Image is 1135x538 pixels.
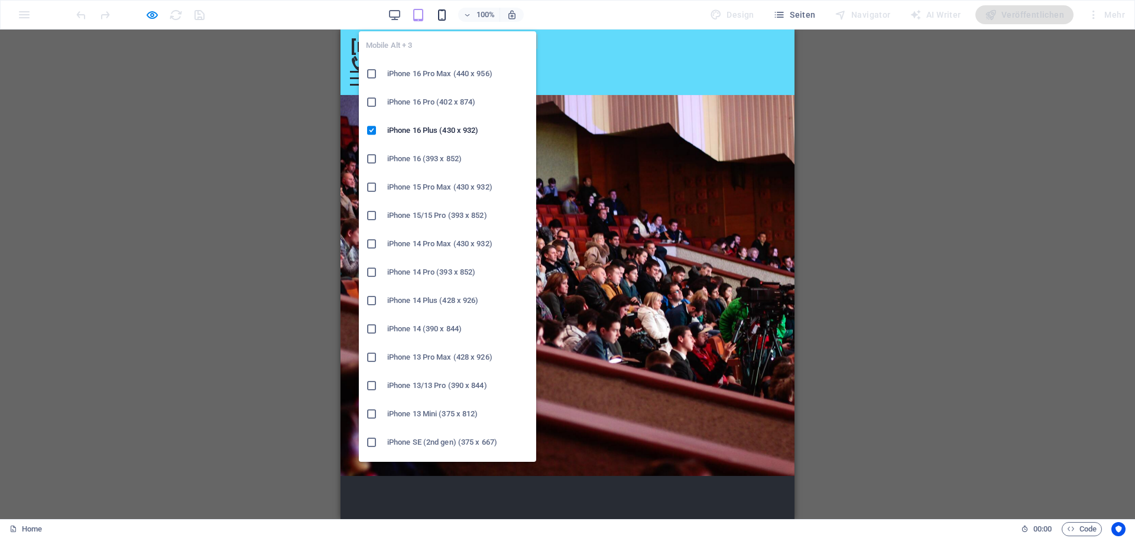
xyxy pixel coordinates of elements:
[387,350,529,364] h6: iPhone 13 Pro Max (428 x 926)
[387,123,529,138] h6: iPhone 16 Plus (430 x 932)
[387,237,529,251] h6: iPhone 14 Pro Max (430 x 932)
[387,379,529,393] h6: iPhone 13/13 Pro (390 x 844)
[183,5,197,19] img: npw-badge-icon.svg
[1021,522,1052,536] h6: Session-Zeit
[387,322,529,336] h6: iPhone 14 (390 x 844)
[387,180,529,194] h6: iPhone 15 Pro Max (430 x 932)
[387,95,529,109] h6: iPhone 16 Pro (402 x 874)
[387,407,529,421] h6: iPhone 13 Mini (375 x 812)
[1111,522,1126,536] button: Usercentrics
[9,8,135,27] span: [DOMAIN_NAME]
[387,67,529,81] h6: iPhone 16 Pro Max (440 x 956)
[773,9,816,21] span: Seiten
[1067,522,1097,536] span: Code
[1033,522,1052,536] span: 00 00
[9,522,42,536] a: Klick, um Auswahl aufzuheben. Doppelklick öffnet Seitenverwaltung
[387,294,529,308] h6: iPhone 14 Plus (428 x 926)
[145,8,159,22] button: Klicke hier, um den Vorschau-Modus zu verlassen
[705,5,759,24] div: Design (Strg+Alt+Y)
[387,152,529,166] h6: iPhone 16 (393 x 852)
[507,9,517,20] i: Bei Größenänderung Zoomstufe automatisch an das gewählte Gerät anpassen.
[387,208,529,223] h6: iPhone 15/15 Pro (393 x 852)
[387,435,529,449] h6: iPhone SE (2nd gen) (375 x 667)
[476,8,495,22] h6: 100%
[1062,522,1102,536] button: Code
[387,265,529,279] h6: iPhone 14 Pro (393 x 852)
[458,8,500,22] button: 100%
[768,5,821,24] button: Seiten
[1042,524,1043,533] span: :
